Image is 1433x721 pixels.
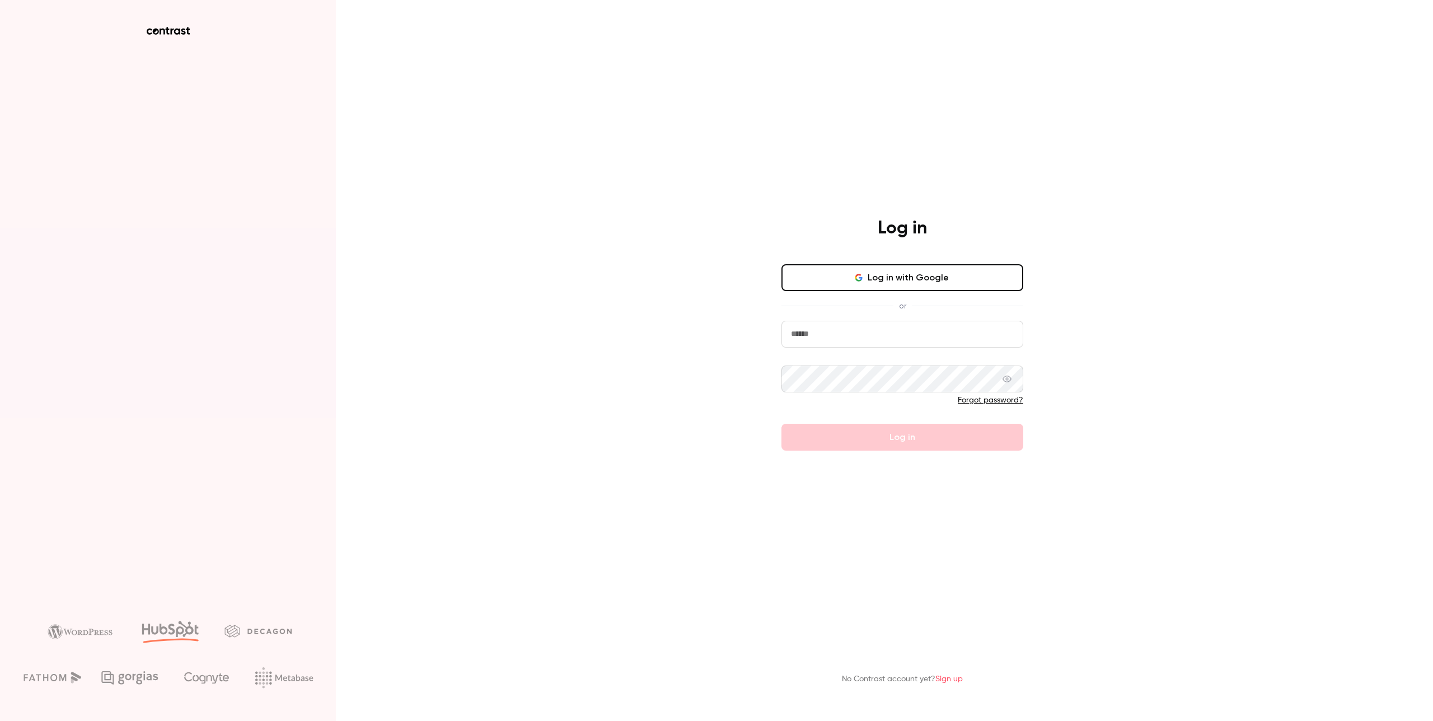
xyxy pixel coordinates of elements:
h4: Log in [878,217,927,240]
a: Sign up [935,675,963,683]
button: Log in with Google [781,264,1023,291]
p: No Contrast account yet? [842,673,963,685]
span: or [893,300,912,312]
img: decagon [224,625,292,637]
a: Forgot password? [958,396,1023,404]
